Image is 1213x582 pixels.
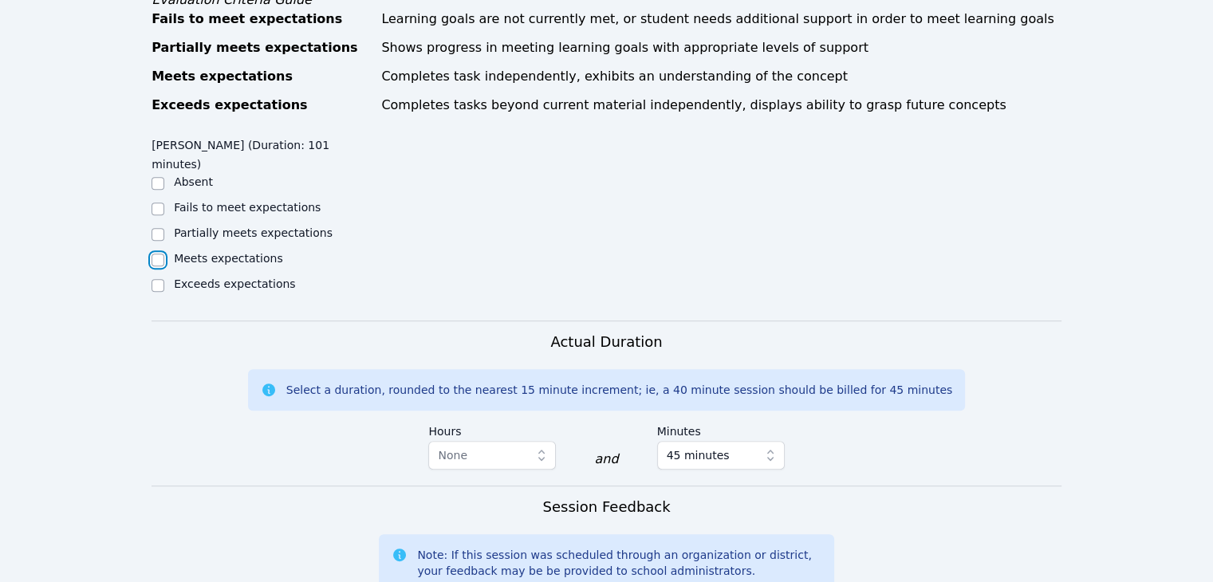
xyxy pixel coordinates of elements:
label: Partially meets expectations [174,226,333,239]
label: Fails to meet expectations [174,201,321,214]
h3: Actual Duration [550,331,662,353]
label: Minutes [657,417,785,441]
label: Exceeds expectations [174,277,295,290]
span: None [438,449,467,462]
button: 45 minutes [657,441,785,470]
div: Select a duration, rounded to the nearest 15 minute increment; ie, a 40 minute session should be ... [286,382,952,398]
span: 45 minutes [667,446,730,465]
div: Exceeds expectations [152,96,372,115]
div: Note: If this session was scheduled through an organization or district, your feedback may be be ... [417,547,821,579]
div: Fails to meet expectations [152,10,372,29]
div: Completes task independently, exhibits an understanding of the concept [381,67,1061,86]
label: Absent [174,175,213,188]
div: Completes tasks beyond current material independently, displays ability to grasp future concepts [381,96,1061,115]
legend: [PERSON_NAME] (Duration: 101 minutes) [152,131,379,174]
h3: Session Feedback [542,496,670,518]
button: None [428,441,556,470]
div: Learning goals are not currently met, or student needs additional support in order to meet learni... [381,10,1061,29]
div: Shows progress in meeting learning goals with appropriate levels of support [381,38,1061,57]
div: Meets expectations [152,67,372,86]
div: and [594,450,618,469]
label: Hours [428,417,556,441]
label: Meets expectations [174,252,283,265]
div: Partially meets expectations [152,38,372,57]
